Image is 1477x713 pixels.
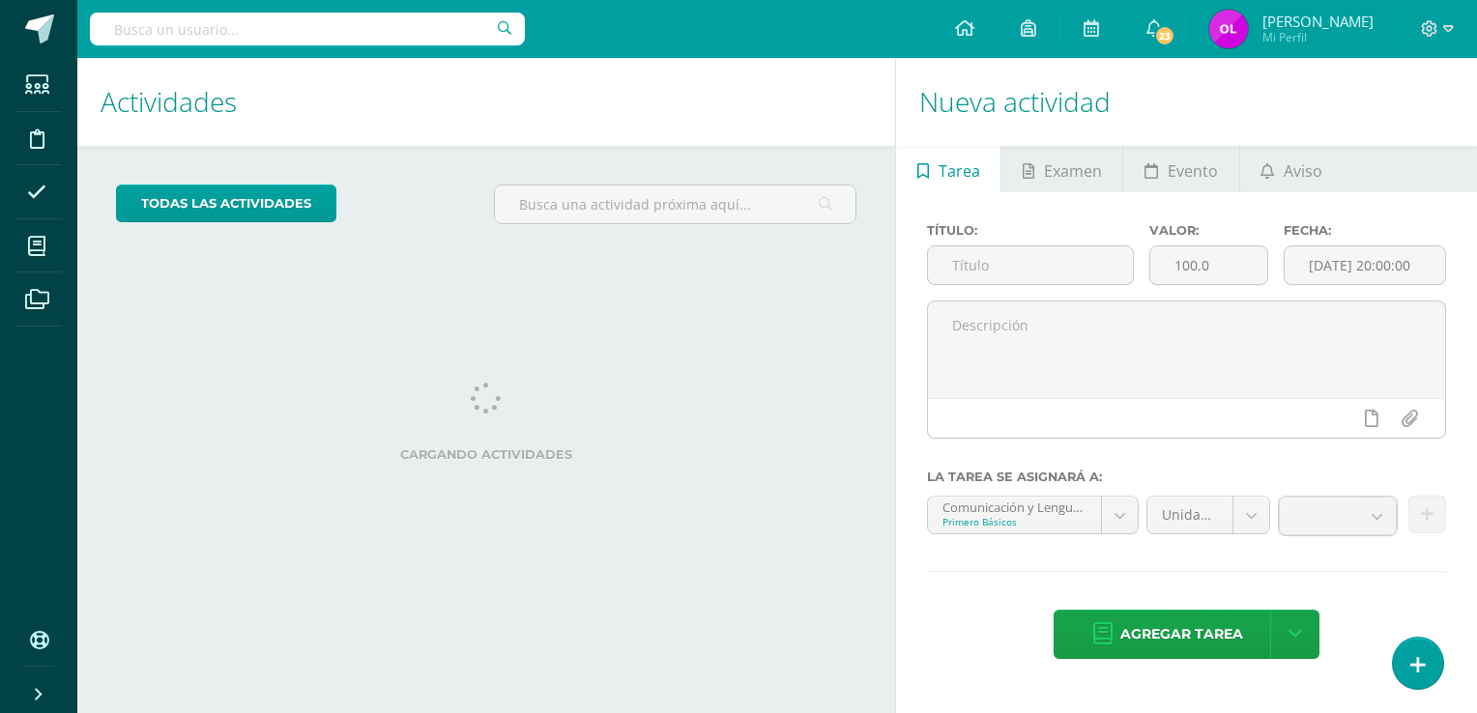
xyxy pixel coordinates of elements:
div: Primero Básicos [942,515,1086,528]
a: Unidad 1 [1147,497,1269,533]
a: Comunicación y Lenguaje 'A'Primero Básicos [928,497,1138,533]
span: Examen [1044,148,1102,194]
span: Tarea [939,148,980,194]
div: Comunicación y Lenguaje 'A' [942,497,1086,515]
span: Evento [1168,148,1218,194]
input: Título [928,246,1133,284]
label: Valor: [1149,223,1267,238]
label: Título: [927,223,1134,238]
input: Busca un usuario... [90,13,525,45]
a: Aviso [1240,146,1344,192]
label: La tarea se asignará a: [927,470,1446,484]
h1: Actividades [101,58,872,146]
img: 443cebf6bb9f7683c39c149316ce9694.png [1209,10,1248,48]
a: Evento [1123,146,1238,192]
label: Fecha: [1284,223,1446,238]
input: Fecha de entrega [1285,246,1445,284]
span: 23 [1154,25,1175,46]
span: Agregar tarea [1120,611,1243,658]
input: Puntos máximos [1150,246,1266,284]
span: [PERSON_NAME] [1262,12,1374,31]
input: Busca una actividad próxima aquí... [495,185,855,223]
label: Cargando actividades [116,447,856,462]
a: Examen [1001,146,1122,192]
a: Tarea [896,146,1000,192]
span: Aviso [1284,148,1322,194]
span: Unidad 1 [1162,497,1218,533]
a: todas las Actividades [116,185,336,222]
span: Mi Perfil [1262,29,1374,45]
h1: Nueva actividad [919,58,1454,146]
